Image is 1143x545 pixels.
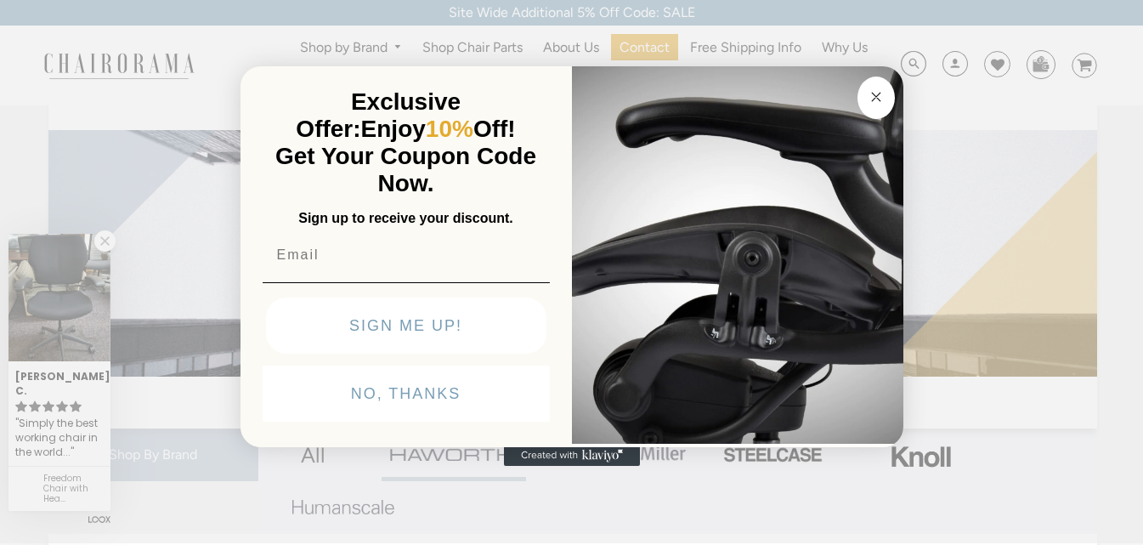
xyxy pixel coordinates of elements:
iframe: Tidio Chat [1055,435,1135,515]
button: SIGN ME UP! [266,298,546,354]
span: 10% [426,116,473,142]
span: Exclusive Offer: [296,88,461,142]
span: Enjoy Off! [361,116,516,142]
img: 92d77583-a095-41f6-84e7-858462e0427a.jpeg [572,63,903,444]
img: underline [263,282,550,283]
button: NO, THANKS [263,366,550,422]
span: Get Your Coupon Code Now. [275,143,536,196]
input: Email [263,238,550,272]
span: Sign up to receive your discount. [298,211,512,225]
a: Created with Klaviyo - opens in a new tab [504,446,640,466]
button: Close dialog [857,77,895,119]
